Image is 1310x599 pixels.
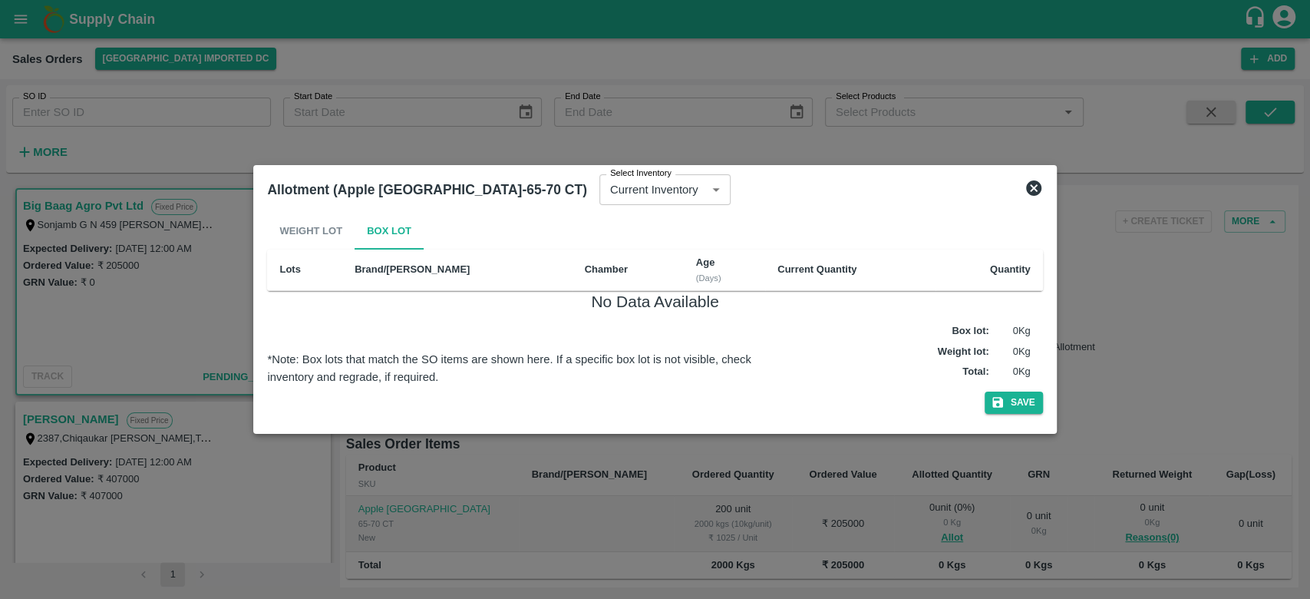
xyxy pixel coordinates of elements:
[355,263,470,275] b: Brand/[PERSON_NAME]
[267,351,784,386] div: *Note: Box lots that match the SO items are shown here. If a specific box lot is not visible, che...
[992,345,1031,359] p: 0 Kg
[938,345,989,359] label: Weight lot :
[990,263,1031,275] b: Quantity
[591,291,718,313] h5: No Data Available
[777,263,856,275] b: Current Quantity
[610,167,671,180] label: Select Inventory
[610,181,698,198] p: Current Inventory
[279,263,300,275] b: Lots
[585,263,628,275] b: Chamber
[962,365,988,379] label: Total :
[696,256,715,268] b: Age
[267,182,586,197] b: Allotment (Apple [GEOGRAPHIC_DATA]-65-70 CT)
[992,365,1031,379] p: 0 Kg
[355,213,424,250] button: Box Lot
[952,324,988,339] label: Box lot :
[696,271,753,285] div: (Days)
[985,392,1043,414] button: Save
[992,324,1031,339] p: 0 Kg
